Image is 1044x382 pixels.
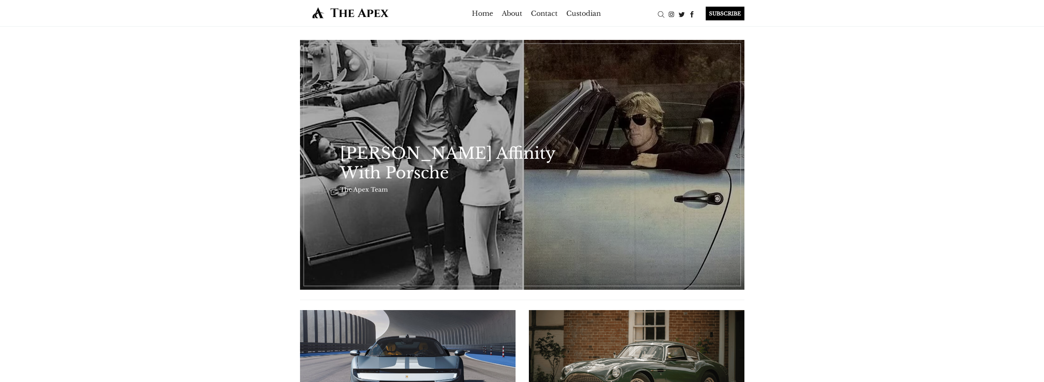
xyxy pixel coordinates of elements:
a: Twitter [677,10,687,18]
a: Contact [531,7,558,20]
a: Robert Redford's Affinity With Porsche [300,40,744,290]
a: Instagram [666,10,677,18]
a: Facebook [687,10,697,18]
a: Home [472,7,493,20]
a: The Apex Team [340,186,388,193]
a: Custodian [566,7,601,20]
div: SUBSCRIBE [706,7,744,20]
a: [PERSON_NAME] Affinity With Porsche [340,143,562,182]
a: Search [656,10,666,18]
a: About [502,7,522,20]
img: The Apex by Custodian [300,7,401,19]
a: SUBSCRIBE [697,7,744,20]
